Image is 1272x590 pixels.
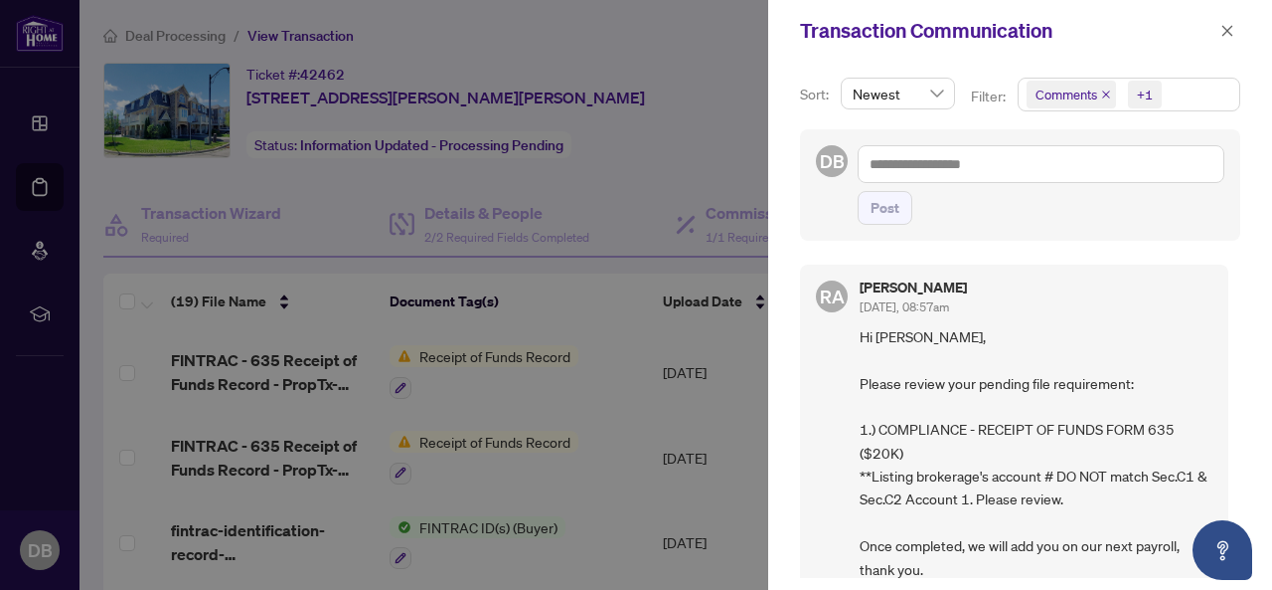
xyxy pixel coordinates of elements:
span: Hi [PERSON_NAME], Please review your pending file requirement: 1.) COMPLIANCE - RECEIPT OF FUNDS ... [860,325,1212,581]
h5: [PERSON_NAME] [860,281,967,295]
button: Open asap [1192,520,1252,580]
span: close [1101,90,1111,99]
p: Sort: [800,84,833,105]
button: Post [858,191,912,225]
span: Comments [1027,81,1116,108]
span: close [1220,24,1234,38]
div: +1 [1137,85,1153,104]
span: RA [820,283,845,310]
span: Comments [1035,85,1097,104]
span: Newest [853,79,943,108]
span: [DATE], 08:57am [860,299,949,314]
div: Transaction Communication [800,16,1214,46]
p: Filter: [971,86,1009,107]
span: DB [820,147,845,175]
